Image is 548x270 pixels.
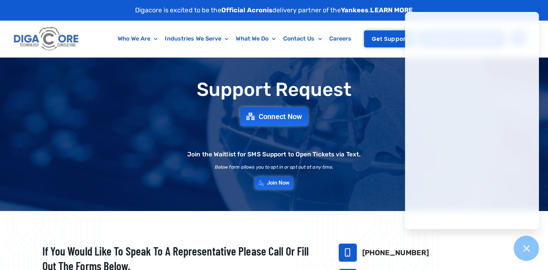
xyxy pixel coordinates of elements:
a: 732-646-5725 [339,244,357,262]
p: Digacore is excited to be the delivery partner of the . [135,5,413,15]
nav: Menu [110,30,359,47]
h1: Support Request [24,79,524,100]
a: What We Do [232,30,279,47]
span: Join Now [267,180,290,186]
img: Digacore logo 1 [12,24,81,54]
h2: Below form allows you to opt in or opt out at any time. [215,165,334,169]
a: Join Now [255,177,293,189]
a: Connect Now [240,107,308,126]
iframe: Chatgenie Messenger [405,12,539,229]
h2: Join the Waitlist for SMS Support to Open Tickets via Text. [187,151,361,157]
span: Get Support [372,36,408,42]
a: Contact Us [279,30,325,47]
strong: Official Acronis [221,6,273,14]
span: Connect Now [259,113,302,120]
a: LEARN MORE [370,6,413,14]
a: Who We Are [114,30,161,47]
a: Careers [326,30,355,47]
a: [PHONE_NUMBER] [362,248,429,257]
strong: Yankees [341,6,369,14]
a: Get Support [364,30,415,47]
a: Industries We Serve [161,30,232,47]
